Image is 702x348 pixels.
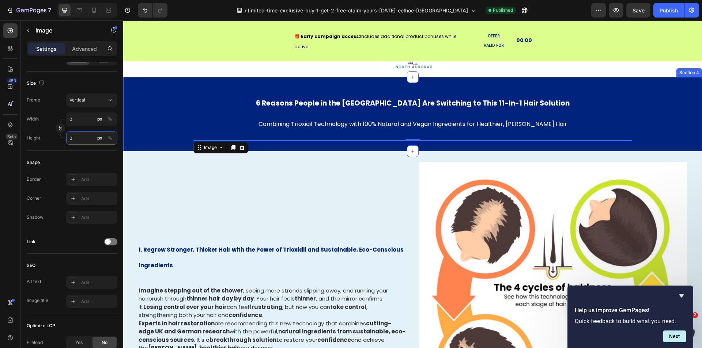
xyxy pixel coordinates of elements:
strong: confidence [105,291,139,298]
div: Shape [27,159,40,166]
div: Add... [81,279,116,286]
div: Beta [5,134,18,139]
div: Link [27,238,35,245]
span: 2 [692,312,698,318]
button: % [95,134,104,142]
iframe: Intercom notifications message [556,277,702,328]
div: SEO [27,262,35,269]
label: Frame [27,97,40,103]
strong: cutting-edge UK and German research [15,299,268,315]
div: px [97,135,102,141]
div: Section 4 [555,49,577,56]
strong: natural ingredients from sustainable, eco-conscious sources [15,307,282,323]
div: 450 [7,78,18,84]
div: Image title [27,297,48,304]
span: / [245,7,246,14]
label: Width [27,116,39,122]
div: Add... [81,214,116,221]
div: Size [27,79,46,88]
button: Next question [663,330,686,342]
p: Image [35,26,98,35]
strong: thinner [171,274,193,282]
span: Published [493,7,513,14]
span: Yes [75,339,83,346]
div: 00 [401,16,409,24]
strong: Imagine stepping out of the shower [15,266,120,274]
strong: frustrating [126,283,159,290]
span: Vertical [69,97,85,103]
button: px [106,115,114,123]
strong: VALID FOR [361,23,381,28]
div: px [97,116,102,122]
p: , seeing more strands slipping away, and running your hairbrush through . Your hair feels , and t... [15,266,283,299]
div: Corner [27,195,41,202]
div: Add... [81,298,116,305]
img: gempages_481249662624335006-7e56a106-bae4-48b7-9583-b50b2db7d678.png [255,29,324,57]
strong: confidence [194,316,228,323]
div: Publish [660,7,678,14]
button: 7 [3,3,54,18]
strong: [PERSON_NAME], healthier hair [25,324,116,331]
p: Message from Jay, sent 18m ago [32,28,126,35]
button: Save [626,3,650,18]
button: % [95,115,104,123]
input: px% [66,112,117,126]
strong: breakthrough solution [86,316,153,323]
span: Save [633,7,645,14]
p: 7 [48,6,51,15]
div: Shadow [27,214,44,221]
div: Border [27,176,41,183]
span: No [102,339,107,346]
p: : [400,16,401,24]
strong: take control [207,283,243,290]
div: Undo/Redo [138,3,167,18]
button: Vertical [66,93,117,107]
div: Alt text [27,278,41,285]
div: 00 [393,16,400,24]
strong: Losing control over your hair [20,283,103,290]
div: Help us improve GemPages! [575,291,686,342]
span: Hi there, this is [PERSON_NAME] from the GemPages Support Team. May I have your name to properly ... [32,21,125,63]
div: % [108,116,112,122]
div: Preload [27,339,43,346]
button: Hide survey [677,291,686,300]
p: are recommending this new technology that combines with the powerful, . It’s a to restore your an... [15,299,283,332]
p: Settings [36,45,57,53]
div: Optimize LCP [27,322,55,329]
p: Quick feedback to build what you need. [575,318,686,325]
button: Publish [653,3,684,18]
div: Add... [81,176,116,183]
div: % [108,135,112,141]
div: Image [79,124,95,130]
button: px [106,134,114,142]
span: limited-time-exclusive-buy-1-get-2-free-claim-yours-[DATE]-eelhoe-[GEOGRAPHIC_DATA] [248,7,468,14]
iframe: Design area [123,20,702,348]
strong: thinner hair day by day [63,274,131,282]
h2: Help us improve GemPages! [575,306,686,315]
div: Add... [81,195,116,202]
input: px% [66,131,117,145]
strong: 1. Regrow Stronger, Thicker Hair with the Power of Trioxidil and Sustainable, Eco-Conscious Ingre... [15,225,280,249]
strong: Experts in hair restoration [15,299,91,307]
label: Height [27,135,40,141]
p: Advanced [72,45,97,53]
span: Combining Trioxidil Technology with 100% Natural and Vegan Ingredients for Healthier, [PERSON_NAM... [135,99,444,108]
strong: 6 Reasons People in the [GEOGRAPHIC_DATA] Are Switching to This 11-In-1 Hair Solution [133,78,446,88]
